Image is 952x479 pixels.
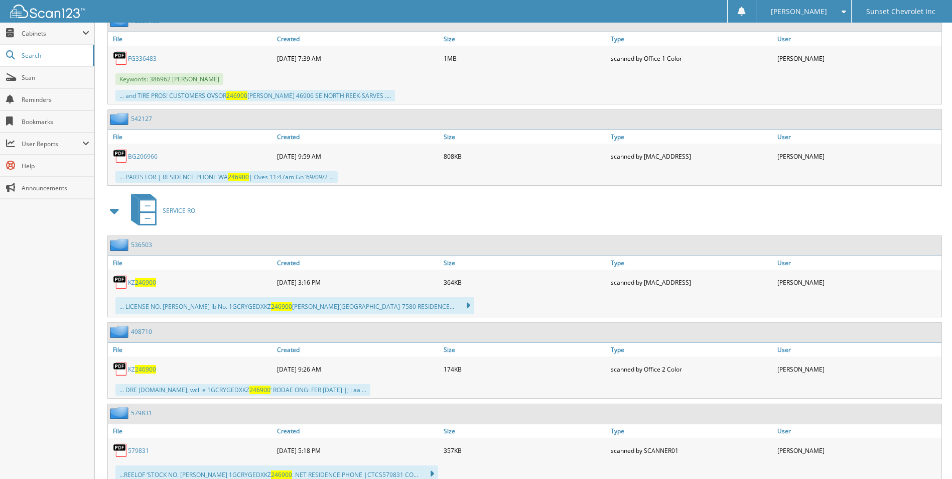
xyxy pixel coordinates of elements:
span: 246900 [226,91,247,100]
div: [DATE] 9:59 AM [275,146,441,166]
img: PDF.png [113,51,128,66]
div: scanned by Office 2 Color [608,359,775,379]
img: folder2.png [110,112,131,125]
div: ... LICENSE NO. [PERSON_NAME] Ib No. 1GCRYGEDXKZ [PERSON_NAME][GEOGRAPHIC_DATA]-7580 RESIDENCE... [115,297,474,314]
a: Created [275,32,441,46]
div: [DATE] 9:26 AM [275,359,441,379]
a: Created [275,130,441,144]
a: File [108,424,275,438]
img: PDF.png [113,275,128,290]
a: Type [608,343,775,356]
span: 246900 [135,365,156,374]
img: PDF.png [113,362,128,377]
a: 579831 [128,446,149,455]
span: 246900 [135,278,156,287]
span: Cabinets [22,29,82,38]
a: KZ246900 [128,365,156,374]
span: Keywords: 386962 [PERSON_NAME] [115,73,223,85]
div: 174KB [441,359,608,379]
a: Size [441,256,608,270]
a: Size [441,32,608,46]
img: folder2.png [110,325,131,338]
span: Sunset Chevrolet Inc [866,9,935,15]
span: Scan [22,73,89,82]
span: Announcements [22,184,89,192]
a: File [108,32,275,46]
span: [PERSON_NAME] [771,9,827,15]
img: folder2.png [110,407,131,419]
div: scanned by SCANNER01 [608,440,775,460]
div: [PERSON_NAME] [775,440,941,460]
div: [PERSON_NAME] [775,272,941,292]
a: BG206966 [128,152,158,161]
a: Size [441,343,608,356]
div: 357KB [441,440,608,460]
span: 246900 [228,173,249,181]
a: User [775,343,941,356]
a: 542127 [131,114,152,123]
div: ... DRE [DOMAIN_NAME], wcll e 1GCRYGEDXKZ ‘ RODAE ONG: FER [DATE] |; i aa ... [115,384,370,396]
div: 808KB [441,146,608,166]
div: ... and TIRE PROS! CUSTOMERS OVSOR [PERSON_NAME] 46906 SE NORTH REEK-SARVES .... [115,90,395,101]
a: File [108,343,275,356]
a: Type [608,32,775,46]
a: Type [608,424,775,438]
img: scan123-logo-white.svg [10,5,85,18]
span: Bookmarks [22,117,89,126]
div: [PERSON_NAME] [775,48,941,68]
span: 246900 [271,302,292,311]
span: 246900 [249,386,270,394]
img: folder2.png [110,238,131,251]
a: Size [441,424,608,438]
a: Type [608,130,775,144]
a: User [775,424,941,438]
span: Reminders [22,95,89,104]
div: [DATE] 5:18 PM [275,440,441,460]
div: scanned by Office 1 Color [608,48,775,68]
a: File [108,130,275,144]
span: 246900 [271,470,292,479]
a: KZ246900 [128,278,156,287]
a: Size [441,130,608,144]
div: scanned by [MAC_ADDRESS] [608,272,775,292]
span: SERVICE RO [163,206,195,215]
a: Created [275,256,441,270]
span: Help [22,162,89,170]
span: User Reports [22,140,82,148]
div: [DATE] 7:39 AM [275,48,441,68]
a: User [775,256,941,270]
img: PDF.png [113,443,128,458]
img: PDF.png [113,149,128,164]
div: scanned by [MAC_ADDRESS] [608,146,775,166]
a: User [775,32,941,46]
a: Created [275,424,441,438]
div: ... PARTS FOR | RESIDENCE PHONE WA | Oves 11:47am Gn ‘69/09/2 ... [115,171,338,183]
a: SERVICE RO [125,191,195,230]
a: 498710 [131,327,152,336]
a: User [775,130,941,144]
a: Type [608,256,775,270]
a: FG336483 [128,54,157,63]
a: 579831 [131,409,152,417]
div: [PERSON_NAME] [775,146,941,166]
a: File [108,256,275,270]
div: [PERSON_NAME] [775,359,941,379]
div: [DATE] 3:16 PM [275,272,441,292]
a: Created [275,343,441,356]
span: Search [22,51,88,60]
iframe: Chat Widget [902,431,952,479]
a: 536503 [131,241,152,249]
div: 364KB [441,272,608,292]
div: 1MB [441,48,608,68]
